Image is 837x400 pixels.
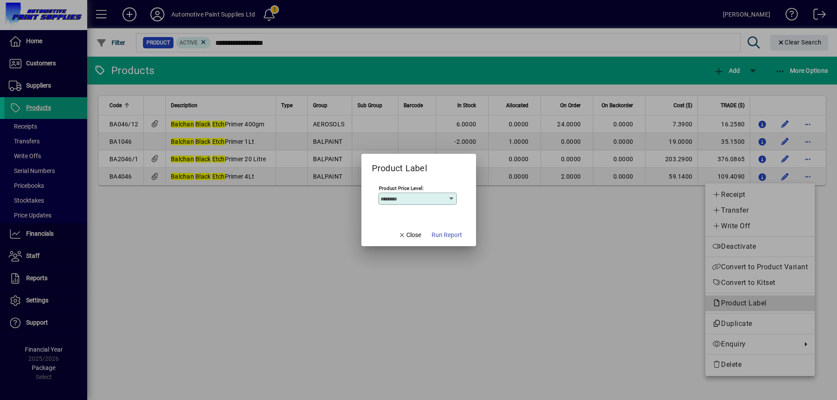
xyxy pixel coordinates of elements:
[432,231,462,240] span: Run Report
[428,227,466,243] button: Run Report
[361,154,438,175] h2: Product Label
[398,231,421,240] span: Close
[379,185,424,191] mat-label: Product Price Level:
[395,227,425,243] button: Close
